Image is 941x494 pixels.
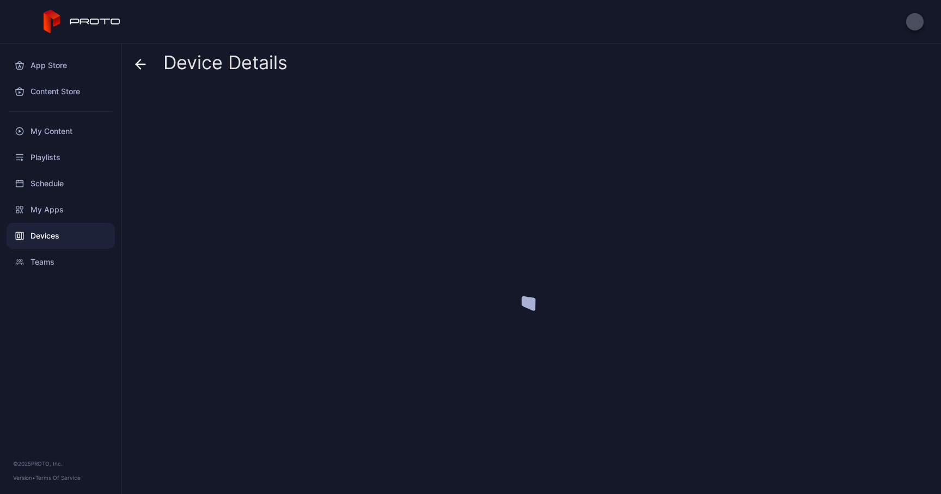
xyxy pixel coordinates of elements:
[7,78,115,105] a: Content Store
[35,474,81,481] a: Terms Of Service
[7,223,115,249] a: Devices
[7,249,115,275] a: Teams
[13,459,108,468] div: © 2025 PROTO, Inc.
[7,52,115,78] a: App Store
[13,474,35,481] span: Version •
[7,144,115,170] a: Playlists
[163,52,288,73] span: Device Details
[7,170,115,197] a: Schedule
[7,118,115,144] a: My Content
[7,197,115,223] a: My Apps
